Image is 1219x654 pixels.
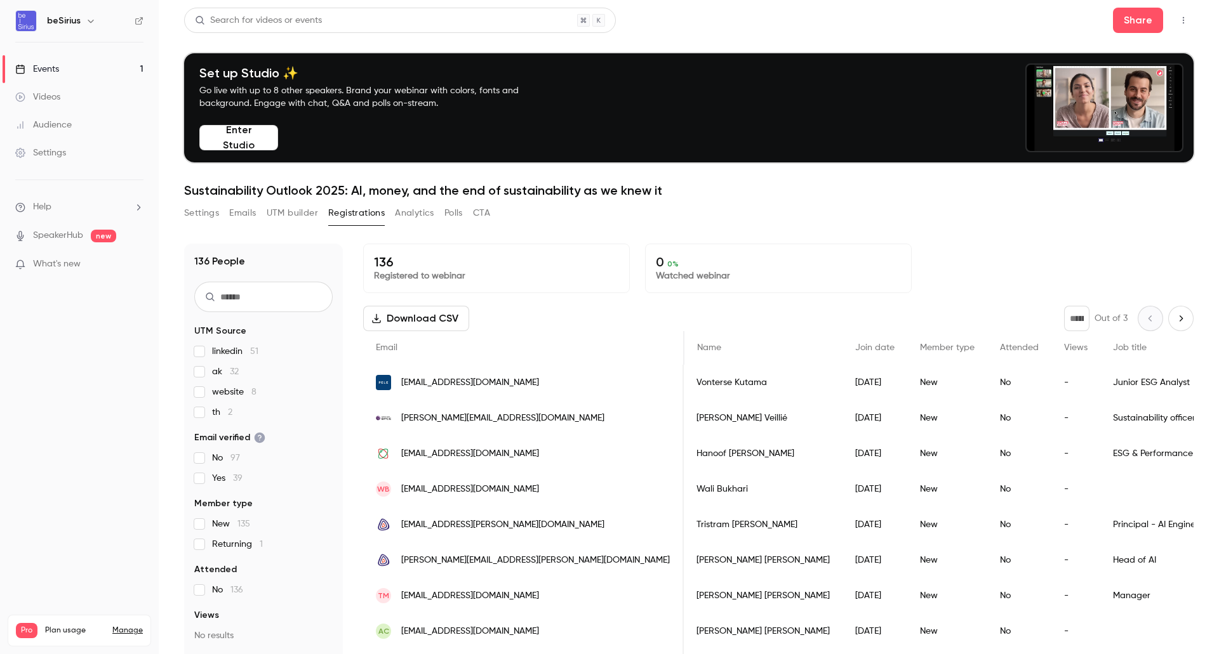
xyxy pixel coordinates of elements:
[45,625,105,636] span: Plan usage
[376,517,391,532] img: angloamerican.com
[199,125,278,150] button: Enter Studio
[987,471,1051,507] div: No
[1051,542,1100,578] div: -
[33,200,51,214] span: Help
[401,554,670,567] span: [PERSON_NAME][EMAIL_ADDRESS][PERSON_NAME][DOMAIN_NAME]
[112,625,143,636] a: Manage
[328,203,385,223] button: Registrations
[907,436,987,471] div: New
[401,412,604,425] span: [PERSON_NAME][EMAIL_ADDRESS][DOMAIN_NAME]
[987,578,1051,613] div: No
[212,345,258,358] span: linkedin
[1051,436,1100,471] div: -
[684,471,843,507] div: Wali Bukhari
[251,388,256,396] span: 8
[229,203,256,223] button: Emails
[667,259,679,268] span: 0 %
[395,203,434,223] button: Analytics
[194,254,245,269] h1: 136 People
[1051,507,1100,542] div: -
[230,367,239,376] span: 32
[401,625,539,638] span: [EMAIL_ADDRESS][DOMAIN_NAME]
[907,613,987,649] div: New
[184,183,1194,198] h1: Sustainability Outlook 2025: AI, money, and the end of sustainability as we knew it
[194,497,253,510] span: Member type
[401,589,539,603] span: [EMAIL_ADDRESS][DOMAIN_NAME]
[1000,343,1039,352] span: Attended
[907,542,987,578] div: New
[1168,306,1194,331] button: Next page
[843,400,907,436] div: [DATE]
[987,436,1051,471] div: No
[987,542,1051,578] div: No
[987,507,1051,542] div: No
[15,63,59,75] div: Events
[376,410,391,426] img: natixis.com
[843,471,907,507] div: [DATE]
[473,203,490,223] button: CTA
[15,119,72,131] div: Audience
[907,507,987,542] div: New
[987,400,1051,436] div: No
[212,365,239,378] span: ak
[1051,365,1100,400] div: -
[378,625,389,637] span: AC
[199,84,549,110] p: Go live with up to 8 other speakers. Brand your webinar with colors, fonts and background. Engage...
[33,258,81,271] span: What's new
[1095,312,1128,325] p: Out of 3
[267,203,318,223] button: UTM builder
[843,507,907,542] div: [DATE]
[401,483,539,496] span: [EMAIL_ADDRESS][DOMAIN_NAME]
[401,518,604,532] span: [EMAIL_ADDRESS][PERSON_NAME][DOMAIN_NAME]
[194,609,219,622] span: Views
[987,365,1051,400] div: No
[378,590,389,601] span: TM
[212,452,240,464] span: No
[843,613,907,649] div: [DATE]
[1064,343,1088,352] span: Views
[199,65,549,81] h4: Set up Studio ✨
[184,203,219,223] button: Settings
[907,471,987,507] div: New
[1051,578,1100,613] div: -
[907,400,987,436] div: New
[907,578,987,613] div: New
[47,15,81,27] h6: beSirius
[212,406,232,419] span: th
[195,14,322,27] div: Search for videos or events
[1051,400,1100,436] div: -
[212,472,243,485] span: Yes
[16,11,36,31] img: beSirius
[15,147,66,159] div: Settings
[843,542,907,578] div: [DATE]
[987,613,1051,649] div: No
[907,365,987,400] div: New
[250,347,258,356] span: 51
[233,474,243,483] span: 39
[374,254,619,270] p: 136
[656,254,901,270] p: 0
[843,365,907,400] div: [DATE]
[376,375,391,390] img: peleenergygroup.com
[194,563,237,576] span: Attended
[843,578,907,613] div: [DATE]
[15,200,143,214] li: help-dropdown-opener
[374,270,619,282] p: Registered to webinar
[684,365,843,400] div: Vonterse Kutama
[1051,471,1100,507] div: -
[194,629,333,642] p: No results
[376,446,391,461] img: enec.ae
[376,553,391,568] img: angloamerican.com
[843,436,907,471] div: [DATE]
[212,584,243,596] span: No
[656,270,901,282] p: Watched webinar
[684,507,843,542] div: Tristram [PERSON_NAME]
[684,436,843,471] div: Hanoof [PERSON_NAME]
[260,540,263,549] span: 1
[1051,613,1100,649] div: -
[920,343,975,352] span: Member type
[697,343,721,352] span: Name
[377,483,390,495] span: WB
[237,520,250,528] span: 135
[684,578,843,613] div: [PERSON_NAME] [PERSON_NAME]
